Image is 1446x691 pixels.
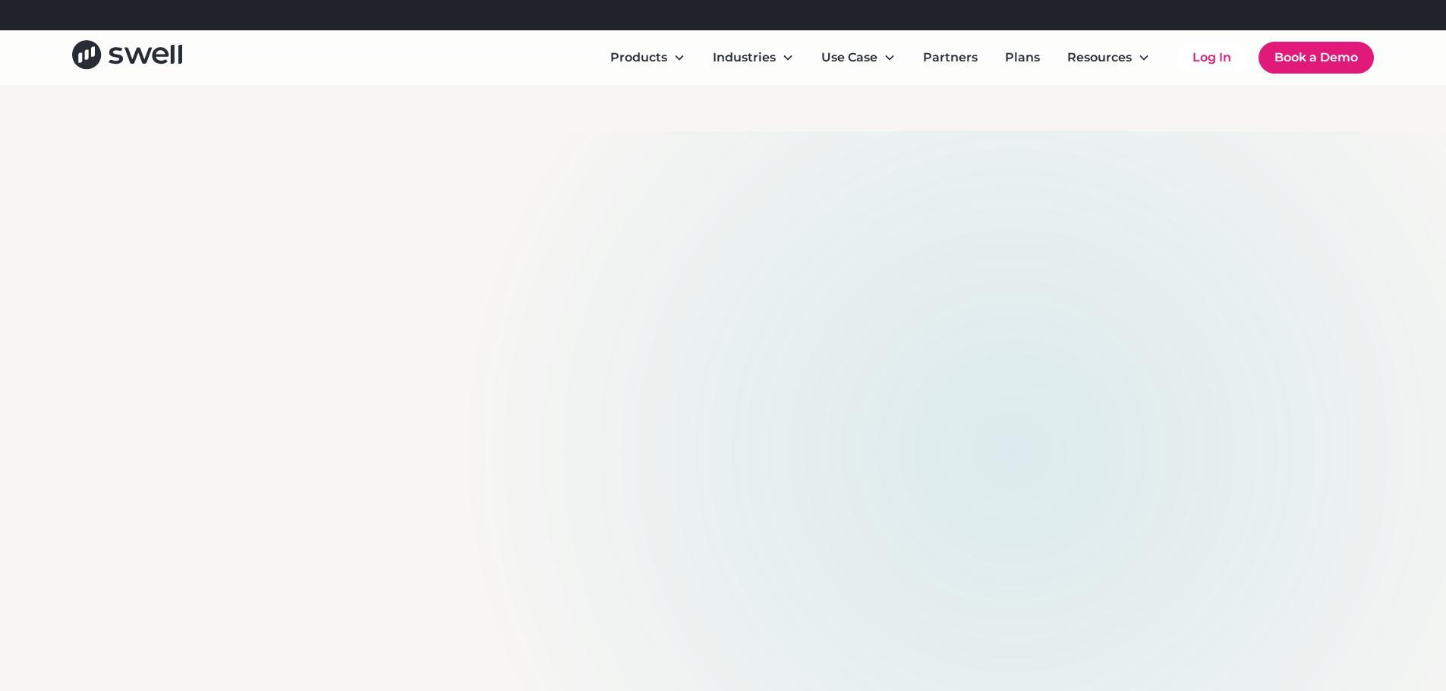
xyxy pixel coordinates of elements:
[809,42,908,73] div: Use Case
[1259,42,1374,74] a: Book a Demo
[1055,42,1162,73] div: Resources
[701,42,806,73] div: Industries
[1067,49,1132,67] div: Resources
[713,49,776,67] div: Industries
[993,42,1052,73] a: Plans
[821,49,877,67] div: Use Case
[911,42,990,73] a: Partners
[72,40,182,74] a: home
[598,42,698,73] div: Products
[610,49,667,67] div: Products
[1177,42,1246,73] a: Log In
